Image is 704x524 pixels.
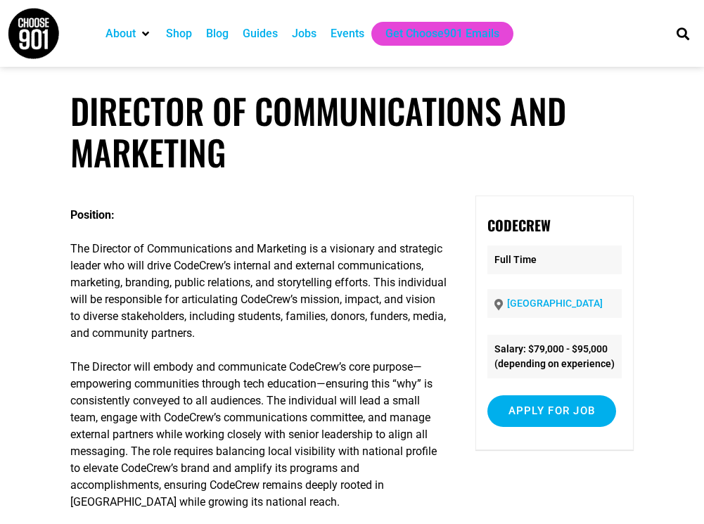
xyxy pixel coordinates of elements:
[70,90,634,173] h1: Director of Communications and Marketing
[166,25,192,42] a: Shop
[331,25,364,42] a: Events
[70,359,447,511] p: The Director will embody and communicate CodeCrew’s core purpose—empowering communities through t...
[487,245,622,274] p: Full Time
[243,25,278,42] a: Guides
[385,25,499,42] a: Get Choose901 Emails
[671,22,694,45] div: Search
[292,25,316,42] a: Jobs
[98,22,657,46] nav: Main nav
[206,25,229,42] a: Blog
[487,335,622,378] li: Salary: $79,000 - $95,000 (depending on experience)
[507,298,603,309] a: [GEOGRAPHIC_DATA]
[70,241,447,342] p: The Director of Communications and Marketing is a visionary and strategic leader who will drive C...
[70,208,115,222] strong: Position:
[487,395,617,427] input: Apply for job
[98,22,159,46] div: About
[487,215,551,236] strong: CodeCrew
[105,25,136,42] a: About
